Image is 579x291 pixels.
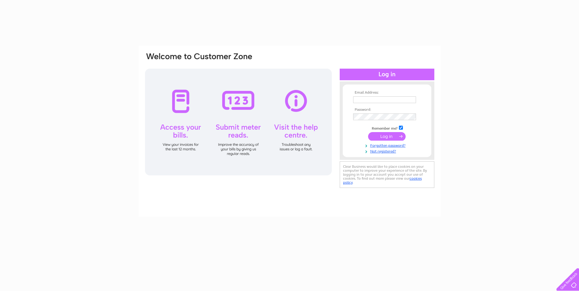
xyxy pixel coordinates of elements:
[353,148,422,154] a: Not registered?
[353,142,422,148] a: Forgotten password?
[352,91,422,95] th: Email Address:
[352,108,422,112] th: Password:
[352,125,422,131] td: Remember me?
[368,132,406,141] input: Submit
[343,176,422,185] a: cookies policy
[340,161,434,188] div: Clear Business would like to place cookies on your computer to improve your experience of the sit...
